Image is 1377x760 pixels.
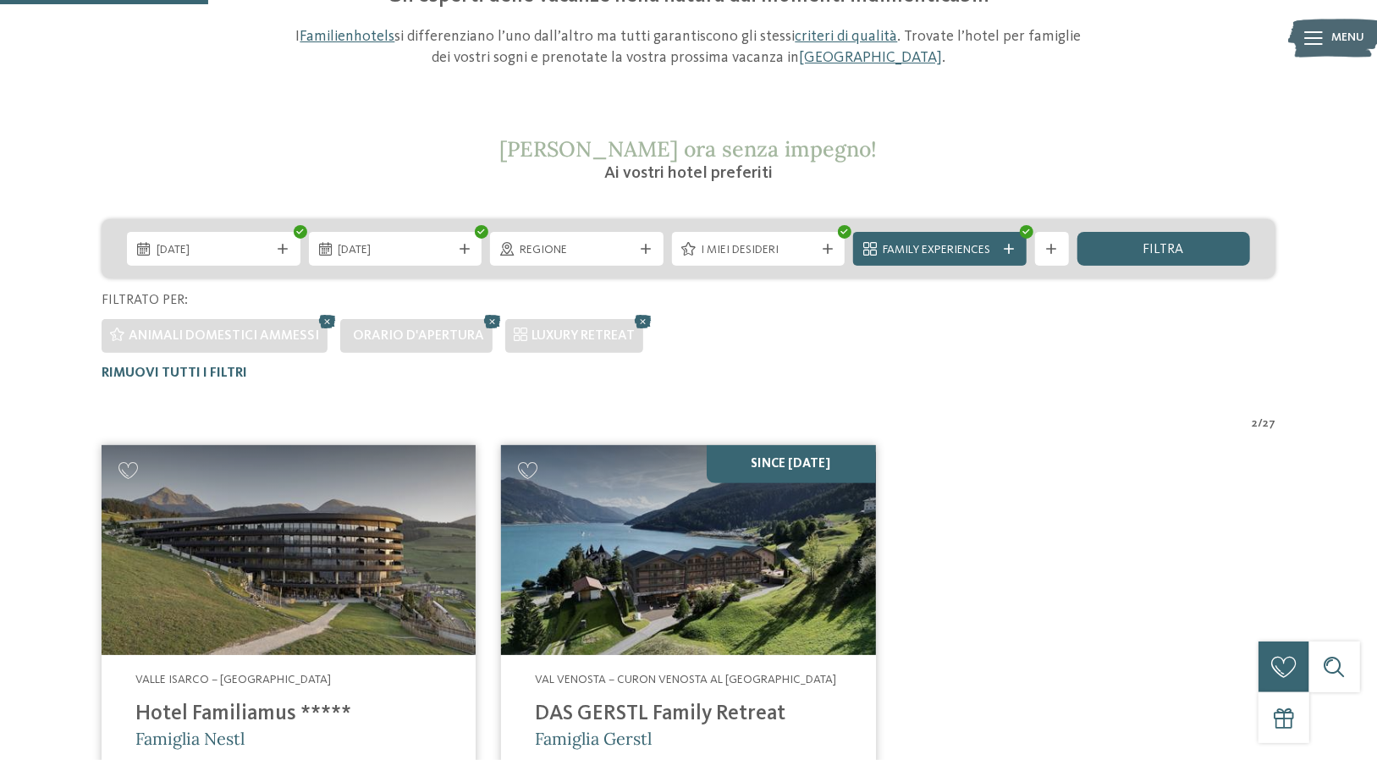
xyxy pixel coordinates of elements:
span: Filtrato per: [102,294,188,307]
a: criteri di qualità [796,29,898,44]
img: Cercate un hotel per famiglie? Qui troverete solo i migliori! [501,445,875,656]
span: Ai vostri hotel preferiti [604,165,773,182]
span: 2 [1252,416,1258,432]
span: LUXURY RETREAT [532,329,635,343]
span: Regione [520,242,634,259]
span: 27 [1263,416,1275,432]
span: I miei desideri [702,242,816,259]
span: filtra [1143,243,1184,256]
a: [GEOGRAPHIC_DATA] [799,50,942,65]
p: I si differenziano l’uno dall’altro ma tutti garantiscono gli stessi . Trovate l’hotel per famigl... [287,26,1091,69]
span: Animali domestici ammessi [129,329,319,343]
span: / [1258,416,1263,432]
span: Family Experiences [883,242,997,259]
h4: DAS GERSTL Family Retreat [535,702,841,727]
span: [PERSON_NAME] ora senza impegno! [500,135,878,162]
span: Famiglia Gerstl [535,728,652,749]
span: Orario d'apertura [353,329,484,343]
span: [DATE] [339,242,453,259]
span: Famiglia Nestl [135,728,245,749]
a: Familienhotels [300,29,395,44]
img: Cercate un hotel per famiglie? Qui troverete solo i migliori! [102,445,476,656]
span: Rimuovi tutti i filtri [102,366,247,380]
span: Valle Isarco – [GEOGRAPHIC_DATA] [135,674,331,686]
span: Val Venosta – Curon Venosta al [GEOGRAPHIC_DATA] [535,674,836,686]
span: [DATE] [157,242,271,259]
